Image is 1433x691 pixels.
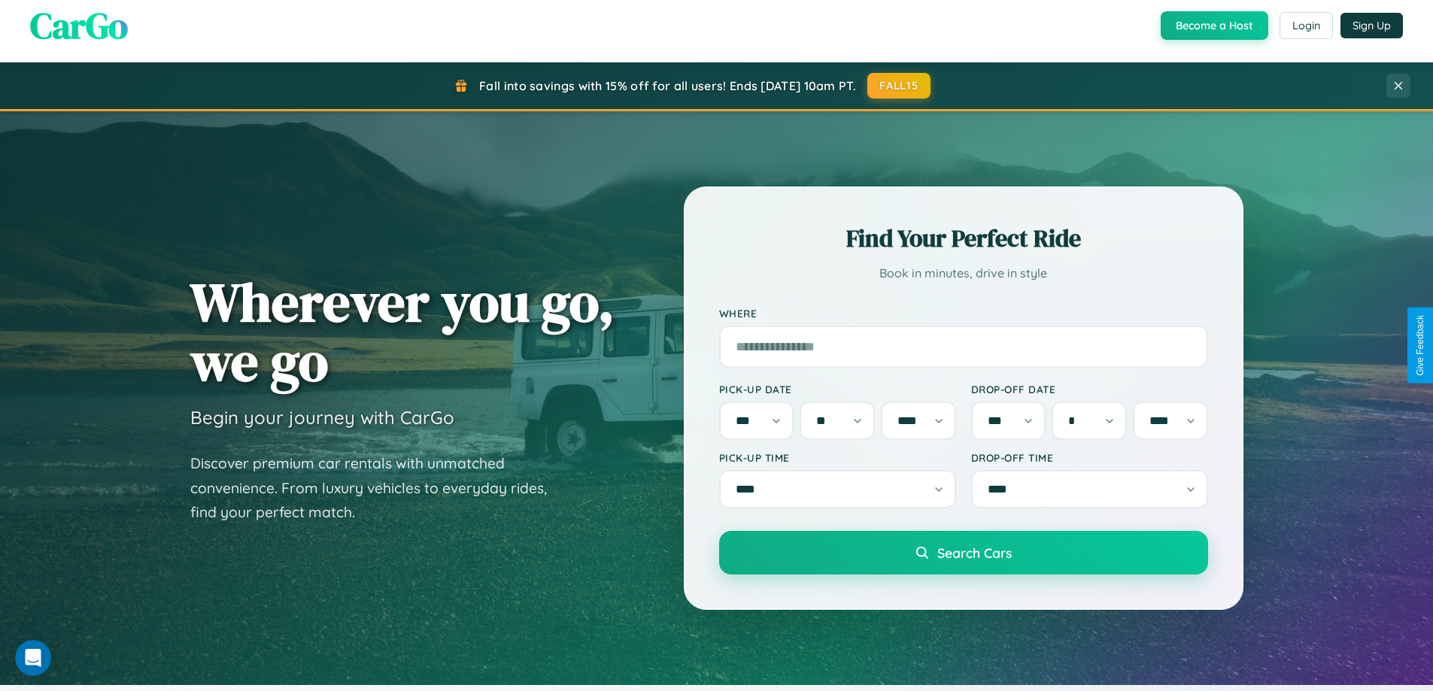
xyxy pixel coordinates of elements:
div: Give Feedback [1415,315,1425,376]
label: Pick-up Date [719,383,956,396]
button: Become a Host [1161,11,1268,40]
h3: Begin your journey with CarGo [190,406,454,429]
button: FALL15 [867,73,931,98]
h1: Wherever you go, we go [190,272,615,391]
label: Where [719,307,1208,320]
button: Login [1280,12,1333,39]
p: Book in minutes, drive in style [719,262,1208,284]
label: Drop-off Date [971,383,1208,396]
button: Search Cars [719,531,1208,574]
span: Fall into savings with 15% off for all users! Ends [DATE] 10am PT. [479,78,856,93]
button: Sign Up [1340,13,1403,38]
span: Search Cars [937,544,1012,561]
p: Discover premium car rentals with unmatched convenience. From luxury vehicles to everyday rides, ... [190,451,566,525]
label: Drop-off Time [971,451,1208,464]
span: CarGo [30,1,128,50]
label: Pick-up Time [719,451,956,464]
iframe: Intercom live chat [15,640,51,676]
h2: Find Your Perfect Ride [719,222,1208,255]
